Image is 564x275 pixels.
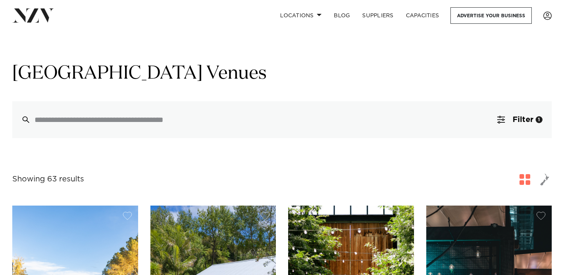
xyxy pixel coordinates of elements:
[536,116,543,123] div: 1
[328,7,356,24] a: BLOG
[12,62,552,86] h1: [GEOGRAPHIC_DATA] Venues
[12,8,54,22] img: nzv-logo.png
[274,7,328,24] a: Locations
[356,7,399,24] a: SUPPLIERS
[450,7,532,24] a: Advertise your business
[513,116,533,124] span: Filter
[12,173,84,185] div: Showing 63 results
[488,101,552,138] button: Filter1
[400,7,445,24] a: Capacities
